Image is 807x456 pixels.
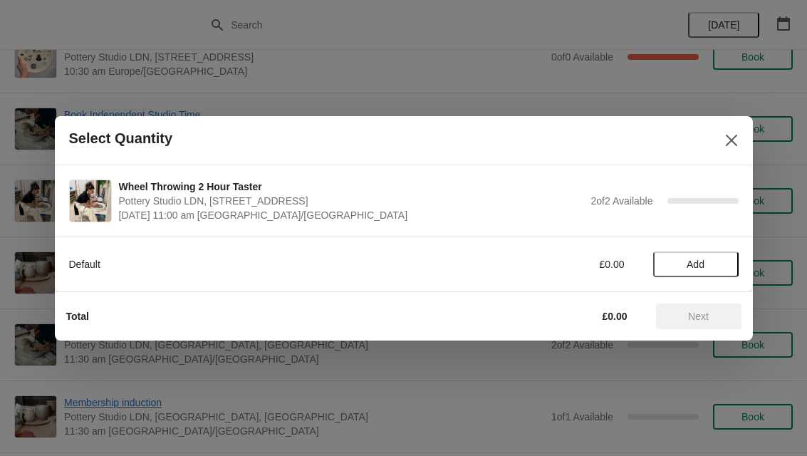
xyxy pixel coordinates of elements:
[653,252,739,277] button: Add
[719,128,744,153] button: Close
[591,195,653,207] span: 2 of 2 Available
[119,180,584,194] span: Wheel Throwing 2 Hour Taster
[119,208,584,222] span: [DATE] 11:00 am [GEOGRAPHIC_DATA]/[GEOGRAPHIC_DATA]
[119,194,584,208] span: Pottery Studio LDN, [STREET_ADDRESS]
[66,311,89,322] strong: Total
[602,311,627,322] strong: £0.00
[687,259,704,270] span: Add
[70,180,111,222] img: Wheel Throwing 2 Hour Taster | Pottery Studio LDN, Unit 1.3, Building A4, 10 Monro Way, London, S...
[493,257,625,271] div: £0.00
[69,257,464,271] div: Default
[69,130,173,147] h2: Select Quantity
